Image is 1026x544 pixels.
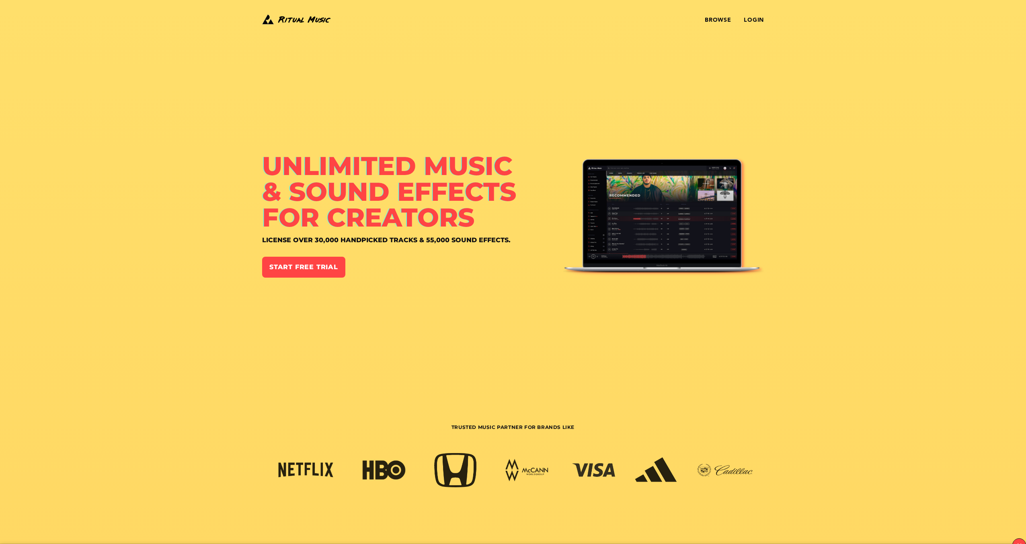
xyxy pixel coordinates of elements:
img: mccann [501,458,553,482]
h3: Trusted Music Partner for Brands Like [262,424,764,449]
img: netflix [274,460,338,480]
img: Ritual Music [262,13,330,26]
img: Ritual Music [563,157,764,280]
h1: Unlimited Music & Sound Effects for Creators [262,153,563,230]
img: adidas [630,456,682,485]
img: hbo [358,459,410,482]
img: honda [430,451,481,490]
h4: License over 30,000 handpicked tracks & 55,000 sound effects. [262,237,563,244]
a: Browse [705,17,731,23]
img: cadillac [693,461,757,480]
a: Start Free Trial [262,257,345,278]
img: visa [568,461,620,480]
a: Login [744,17,764,23]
